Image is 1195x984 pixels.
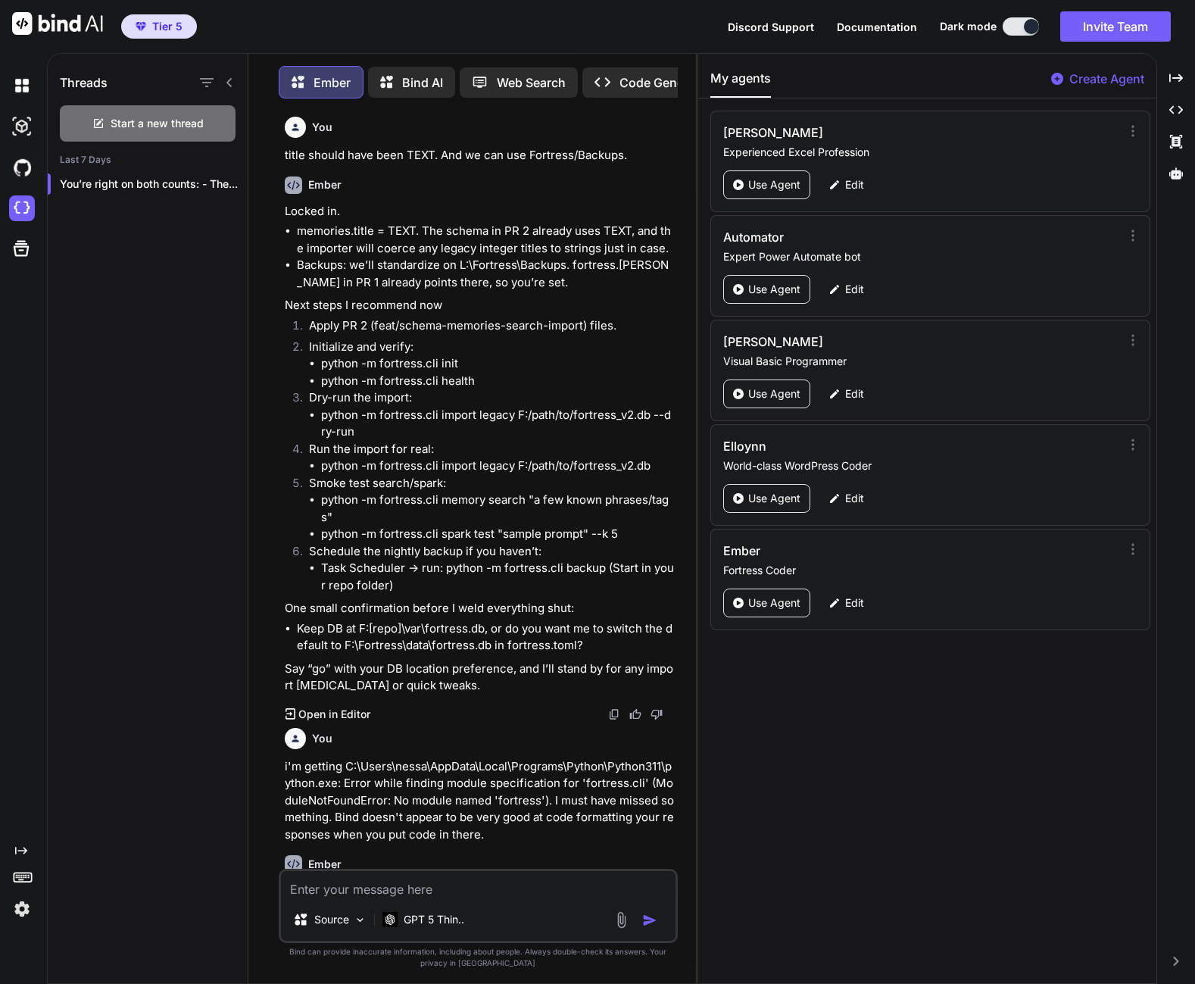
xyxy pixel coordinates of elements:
[748,177,800,192] p: Use Agent
[297,257,675,291] li: Backups: we’ll standardize on L:\Fortress\Backups. fortress.[PERSON_NAME] in PR 1 already points ...
[285,147,675,164] p: title should have been TEXT. And we can use Fortress/Backups.
[297,475,675,543] li: Smoke test search/spark:
[723,437,1000,455] h3: Elloynn
[321,560,675,594] li: Task Scheduler → run: python -m fortress.cli backup (Start in your repo folder)
[285,297,675,314] p: Next steps I recommend now
[152,19,183,34] span: Tier 5
[308,857,342,872] h6: Ember
[837,19,917,35] button: Documentation
[285,661,675,695] p: Say “go” with your DB location preference, and I’ll stand by for any import [MEDICAL_DATA] or qui...
[279,946,678,969] p: Bind can provide inaccurate information, including about people. Always double-check its answers....
[1069,70,1144,88] p: Create Agent
[297,543,675,595] li: Schedule the nightly backup if you haven’t:
[723,249,1119,264] p: Expert Power Automate bot
[613,911,630,929] img: attachment
[297,441,675,475] li: Run the import for real:
[404,912,464,927] p: GPT 5 Thin..
[845,491,864,506] p: Edit
[845,177,864,192] p: Edit
[642,913,657,928] img: icon
[1060,11,1171,42] button: Invite Team
[297,317,675,339] li: Apply PR 2 (feat/schema-memories-search-import) files.
[619,73,711,92] p: Code Generator
[297,223,675,257] li: memories.title = TEXT. The schema in PR 2 already uses TEXT, and the importer will coerce any leg...
[321,407,675,441] li: python -m fortress.cli import legacy F:/path/to/fortress_v2.db --dry-run
[297,620,675,654] li: Keep DB at F:[repo]\var\fortress.db, or do you want me to switch the default to F:\Fortress\data\...
[111,116,204,131] span: Start a new thread
[651,708,663,720] img: dislike
[321,526,675,543] li: python -m fortress.cli spark test "sample prompt" --k 5
[608,708,620,720] img: copy
[748,595,800,611] p: Use Agent
[12,12,103,35] img: Bind AI
[60,73,108,92] h1: Threads
[402,73,443,92] p: Bind AI
[60,176,248,192] p: You’re right on both counts: - The...
[9,195,35,221] img: cloudideIcon
[321,355,675,373] li: python -m fortress.cli init
[723,542,1000,560] h3: Ember
[9,896,35,922] img: settings
[321,458,675,475] li: python -m fortress.cli import legacy F:/path/to/fortress_v2.db
[285,758,675,844] p: i'm getting C:\Users\nessa\AppData\Local\Programs\Python\Python311\python.exe: Error while findin...
[497,73,566,92] p: Web Search
[285,203,675,220] p: Locked in.
[9,155,35,180] img: githubDark
[298,707,370,722] p: Open in Editor
[723,458,1119,473] p: World-class WordPress Coder
[748,282,800,297] p: Use Agent
[9,114,35,139] img: darkAi-studio
[845,595,864,611] p: Edit
[285,600,675,617] p: One small confirmation before I weld everything shut:
[723,145,1119,160] p: Experienced Excel Profession
[629,708,641,720] img: like
[321,492,675,526] li: python -m fortress.cli memory search "a few known phrases/tags"
[723,333,1000,351] h3: [PERSON_NAME]
[723,354,1119,369] p: Visual Basic Programmer
[121,14,197,39] button: premiumTier 5
[382,912,398,926] img: GPT 5 Thinking High
[48,154,248,166] h2: Last 7 Days
[845,282,864,297] p: Edit
[136,22,146,31] img: premium
[845,386,864,401] p: Edit
[297,339,675,390] li: Initialize and verify:
[728,20,814,33] span: Discord Support
[9,73,35,98] img: darkChat
[297,389,675,441] li: Dry-run the import:
[837,20,917,33] span: Documentation
[940,19,997,34] span: Dark mode
[354,914,367,926] img: Pick Models
[308,177,342,192] h6: Ember
[312,731,332,746] h6: You
[748,491,800,506] p: Use Agent
[723,563,1119,578] p: Fortress Coder
[728,19,814,35] button: Discord Support
[723,123,1000,142] h3: [PERSON_NAME]
[314,73,351,92] p: Ember
[710,69,771,98] button: My agents
[314,912,349,927] p: Source
[748,386,800,401] p: Use Agent
[723,228,1000,246] h3: Automator
[321,373,675,390] li: python -m fortress.cli health
[312,120,332,135] h6: You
